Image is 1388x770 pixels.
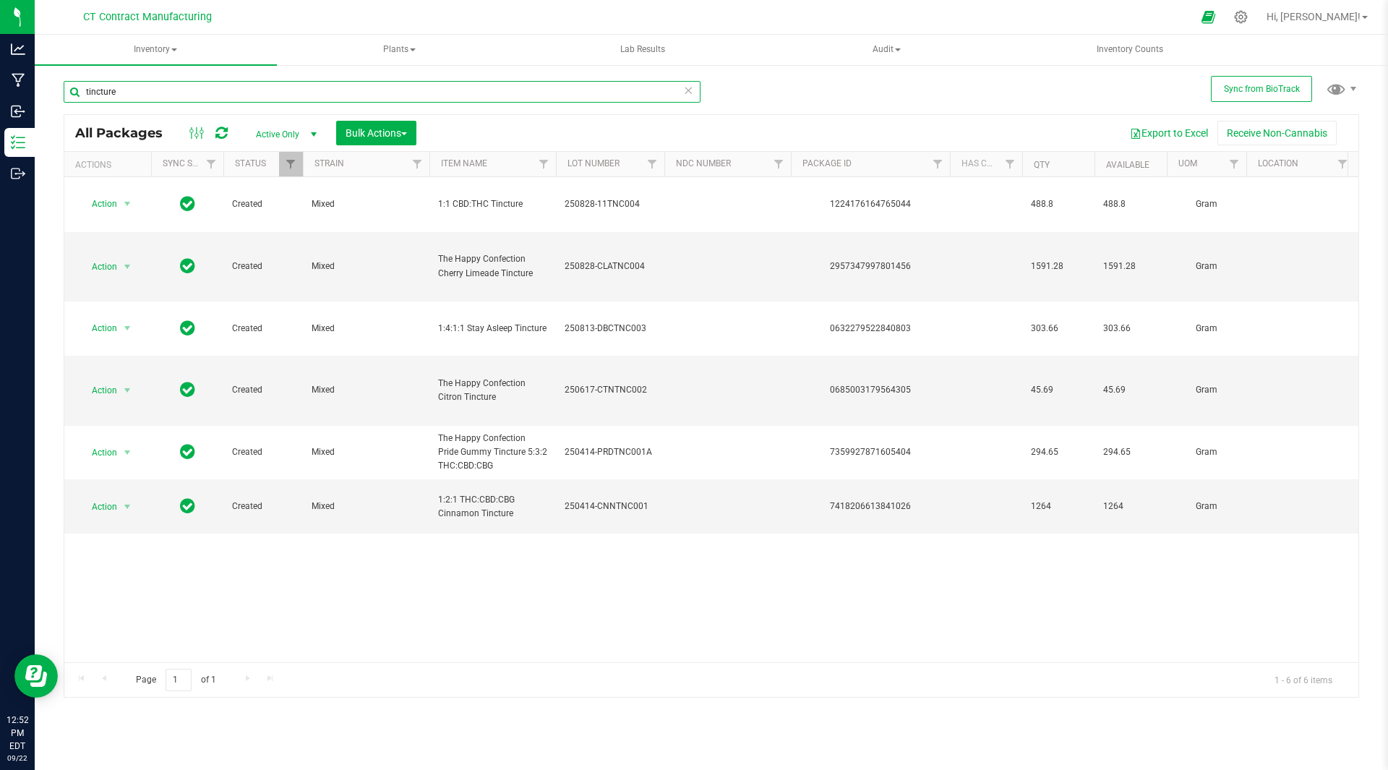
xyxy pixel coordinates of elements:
[79,442,118,463] span: Action
[312,445,421,459] span: Mixed
[1175,383,1238,397] span: Gram
[565,445,656,459] span: 250414-PRDTNC001A
[1077,43,1183,56] span: Inventory Counts
[232,500,294,513] span: Created
[438,252,547,280] span: The Happy Confection Cherry Limeade Tincture
[766,35,1008,65] a: Audit
[565,197,656,211] span: 250828-11TNC004
[14,654,58,698] iframe: Resource center
[998,152,1022,176] a: Filter
[75,125,177,141] span: All Packages
[180,256,195,276] span: In Sync
[1263,669,1344,690] span: 1 - 6 of 6 items
[1031,445,1086,459] span: 294.65
[232,197,294,211] span: Created
[641,152,664,176] a: Filter
[124,669,228,691] span: Page of 1
[565,500,656,513] span: 250414-CNNTNC001
[314,158,344,168] a: Strain
[1178,158,1197,168] a: UOM
[278,35,520,65] a: Plants
[1106,160,1149,170] a: Available
[163,158,218,168] a: Sync Status
[166,669,192,691] input: 1
[1258,158,1298,168] a: Location
[565,383,656,397] span: 250617-CTNTNC002
[676,158,731,168] a: NDC Number
[11,73,25,87] inline-svg: Manufacturing
[1031,322,1086,335] span: 303.66
[601,43,685,56] span: Lab Results
[35,35,277,65] a: Inventory
[438,432,547,474] span: The Happy Confection Pride Gummy Tincture 5:3:2 THC:CBD:CBG
[7,753,28,763] p: 09/22
[79,380,118,401] span: Action
[1175,500,1238,513] span: Gram
[312,322,421,335] span: Mixed
[1192,3,1225,31] span: Open Ecommerce Menu
[1103,445,1158,459] span: 294.65
[767,152,791,176] a: Filter
[180,442,195,462] span: In Sync
[119,257,137,277] span: select
[11,104,25,119] inline-svg: Inbound
[789,260,952,273] div: 2957347997801456
[312,197,421,211] span: Mixed
[532,152,556,176] a: Filter
[406,152,429,176] a: Filter
[64,81,701,103] input: Search Package ID, Item Name, SKU, Lot or Part Number...
[119,380,137,401] span: select
[119,194,137,214] span: select
[1232,10,1250,24] div: Manage settings
[438,377,547,404] span: The Happy Confection Citron Tincture
[1103,260,1158,273] span: 1591.28
[438,493,547,521] span: 1:2:1 THC:CBD:CBG Cinnamon Tincture
[312,383,421,397] span: Mixed
[180,194,195,214] span: In Sync
[79,194,118,214] span: Action
[1175,322,1238,335] span: Gram
[1331,152,1355,176] a: Filter
[1031,260,1086,273] span: 1591.28
[789,383,952,397] div: 0685003179564305
[1175,445,1238,459] span: Gram
[180,380,195,400] span: In Sync
[789,322,952,335] div: 0632279522840803
[232,322,294,335] span: Created
[119,497,137,517] span: select
[346,127,407,139] span: Bulk Actions
[1103,197,1158,211] span: 488.8
[789,197,952,211] div: 1224176164765044
[1031,197,1086,211] span: 488.8
[1034,160,1050,170] a: Qty
[232,445,294,459] span: Created
[1031,500,1086,513] span: 1264
[11,166,25,181] inline-svg: Outbound
[7,714,28,753] p: 12:52 PM EDT
[789,445,952,459] div: 7359927871605404
[567,158,620,168] a: Lot Number
[1103,383,1158,397] span: 45.69
[312,500,421,513] span: Mixed
[1217,121,1337,145] button: Receive Non-Cannabis
[11,42,25,56] inline-svg: Analytics
[766,35,1007,64] span: Audit
[1267,11,1361,22] span: Hi, [PERSON_NAME]!
[279,35,520,64] span: Plants
[75,160,145,170] div: Actions
[438,197,547,211] span: 1:1 CBD:THC Tincture
[79,318,118,338] span: Action
[1121,121,1217,145] button: Export to Excel
[802,158,852,168] a: Package ID
[119,318,137,338] span: select
[789,500,952,513] div: 7418206613841026
[11,135,25,150] inline-svg: Inventory
[83,11,212,23] span: CT Contract Manufacturing
[79,257,118,277] span: Action
[279,152,303,176] a: Filter
[1031,383,1086,397] span: 45.69
[1175,260,1238,273] span: Gram
[119,442,137,463] span: select
[926,152,950,176] a: Filter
